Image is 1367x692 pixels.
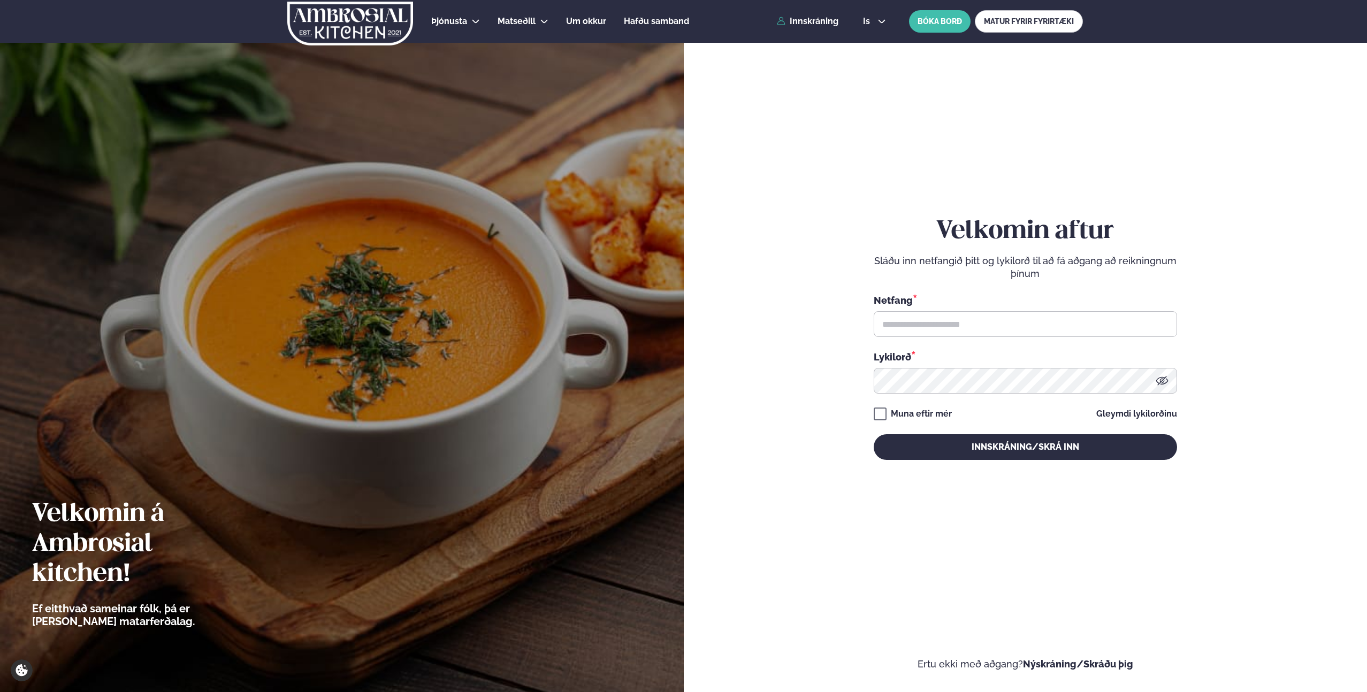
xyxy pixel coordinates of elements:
[1096,410,1177,418] a: Gleymdi lykilorðinu
[32,602,254,628] p: Ef eitthvað sameinar fólk, þá er [PERSON_NAME] matarferðalag.
[863,17,873,26] span: is
[286,2,414,45] img: logo
[1023,658,1133,670] a: Nýskráning/Skráðu þig
[777,17,838,26] a: Innskráning
[909,10,971,33] button: BÓKA BORÐ
[32,499,254,589] h2: Velkomin á Ambrosial kitchen!
[498,15,536,28] a: Matseðill
[431,15,467,28] a: Þjónusta
[874,255,1177,280] p: Sláðu inn netfangið þitt og lykilorð til að fá aðgang að reikningnum þínum
[566,15,606,28] a: Um okkur
[874,217,1177,247] h2: Velkomin aftur
[874,350,1177,364] div: Lykilorð
[854,17,895,26] button: is
[498,16,536,26] span: Matseðill
[716,658,1335,671] p: Ertu ekki með aðgang?
[566,16,606,26] span: Um okkur
[624,16,689,26] span: Hafðu samband
[874,434,1177,460] button: Innskráning/Skrá inn
[431,16,467,26] span: Þjónusta
[975,10,1083,33] a: MATUR FYRIR FYRIRTÆKI
[624,15,689,28] a: Hafðu samband
[874,293,1177,307] div: Netfang
[11,659,33,681] a: Cookie settings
